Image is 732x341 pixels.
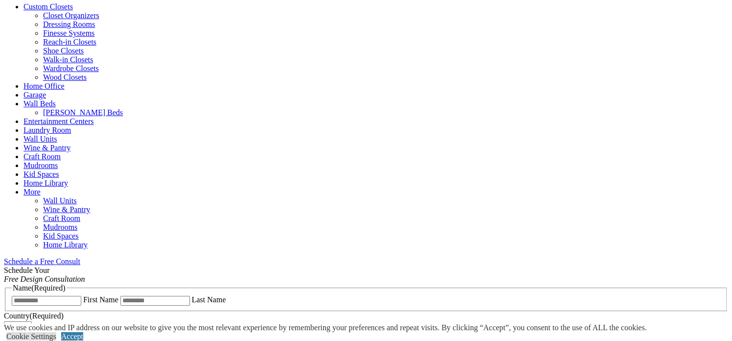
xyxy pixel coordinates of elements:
[83,295,118,304] label: First Name
[43,232,78,240] a: Kid Spaces
[24,152,61,161] a: Craft Room
[4,257,80,266] a: Schedule a Free Consult (opens a dropdown menu)
[24,99,56,108] a: Wall Beds
[4,275,85,283] em: Free Design Consultation
[24,179,68,187] a: Home Library
[4,323,647,332] div: We use cookies and IP address on our website to give you the most relevant experience by remember...
[24,117,94,125] a: Entertainment Centers
[24,161,58,170] a: Mudrooms
[24,135,57,143] a: Wall Units
[43,29,94,37] a: Finesse Systems
[29,312,63,320] span: (Required)
[43,11,99,20] a: Closet Organizers
[43,241,88,249] a: Home Library
[4,266,85,283] span: Schedule Your
[43,55,93,64] a: Walk-in Closets
[24,144,71,152] a: Wine & Pantry
[4,312,64,320] label: Country
[24,188,41,196] a: More menu text will display only on big screen
[24,91,46,99] a: Garage
[43,108,123,117] a: [PERSON_NAME] Beds
[24,2,73,11] a: Custom Closets
[24,126,71,134] a: Laundry Room
[192,295,226,304] label: Last Name
[61,332,83,341] a: Accept
[6,332,56,341] a: Cookie Settings
[43,223,77,231] a: Mudrooms
[43,196,76,205] a: Wall Units
[43,38,96,46] a: Reach-in Closets
[24,82,65,90] a: Home Office
[24,170,59,178] a: Kid Spaces
[43,47,84,55] a: Shoe Closets
[43,214,80,222] a: Craft Room
[43,64,99,73] a: Wardrobe Closets
[43,20,95,28] a: Dressing Rooms
[31,284,65,292] span: (Required)
[12,284,67,292] legend: Name
[43,205,90,214] a: Wine & Pantry
[43,73,87,81] a: Wood Closets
